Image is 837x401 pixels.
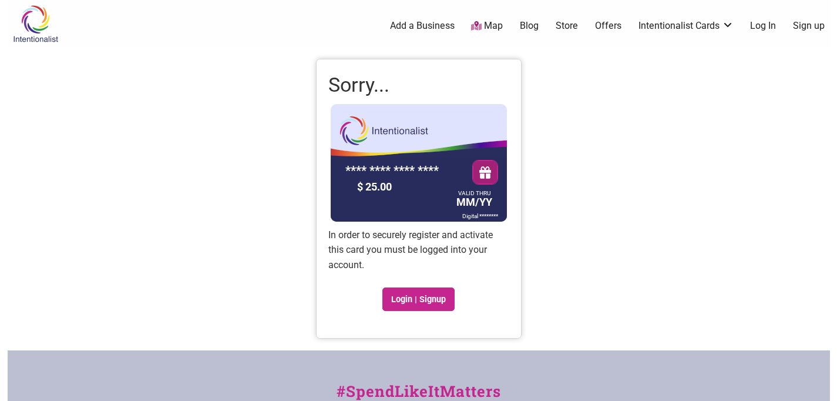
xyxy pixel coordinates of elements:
a: Login | Signup [382,288,455,311]
a: Log In [750,19,776,32]
h1: Sorry... [328,71,509,99]
a: Map [471,19,503,33]
a: Intentionalist Cards [638,19,734,32]
a: Store [556,19,578,32]
a: Offers [595,19,621,32]
img: Intentionalist [8,5,63,43]
div: $ 25.00 [354,178,454,196]
div: VALID THRU [456,192,492,194]
p: In order to securely register and activate this card you must be logged into your account. [328,228,509,273]
a: Sign up [793,19,825,32]
div: MM/YY [453,191,495,211]
a: Add a Business [390,19,455,32]
a: Blog [520,19,539,32]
